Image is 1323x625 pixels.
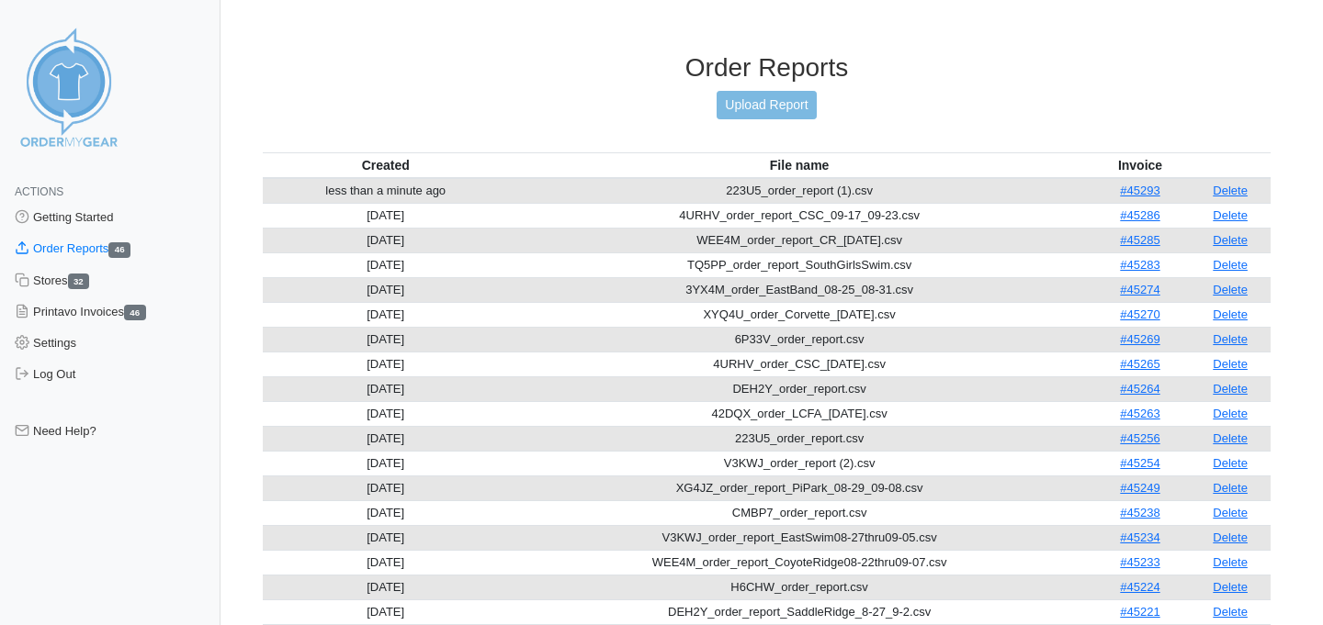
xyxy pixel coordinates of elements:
td: [DATE] [263,550,508,575]
td: 223U5_order_report.csv [508,426,1090,451]
a: #45286 [1120,208,1159,222]
td: WEE4M_order_report_CoyoteRidge08-22thru09-07.csv [508,550,1090,575]
a: Delete [1213,481,1248,495]
td: CMBP7_order_report.csv [508,500,1090,525]
a: #45270 [1120,307,1159,321]
a: Delete [1213,233,1248,247]
td: [DATE] [263,500,508,525]
a: Delete [1213,555,1248,569]
td: [DATE] [263,352,508,376]
td: 42DQX_order_LCFA_[DATE].csv [508,401,1090,426]
a: #45238 [1120,506,1159,519]
td: XG4JZ_order_report_PiPark_08-29_09-08.csv [508,475,1090,500]
a: Delete [1213,258,1248,272]
td: [DATE] [263,451,508,475]
a: #45283 [1120,258,1159,272]
td: TQ5PP_order_report_SouthGirlsSwim.csv [508,252,1090,277]
h3: Order Reports [263,52,1271,84]
a: Delete [1213,506,1248,519]
a: Delete [1213,283,1248,296]
a: Delete [1213,431,1248,445]
td: [DATE] [263,302,508,327]
td: [DATE] [263,327,508,352]
a: #45234 [1120,530,1159,544]
td: [DATE] [263,426,508,451]
a: Delete [1213,530,1248,544]
th: Created [263,152,508,178]
span: 32 [68,273,90,289]
td: 3YX4M_order_EastBand_08-25_08-31.csv [508,277,1090,302]
td: [DATE] [263,475,508,500]
span: Actions [15,185,63,198]
a: Delete [1213,332,1248,346]
a: #45224 [1120,580,1159,594]
td: DEH2Y_order_report_SaddleRidge_8-27_9-2.csv [508,599,1090,624]
td: less than a minute ago [263,178,508,204]
a: Delete [1213,382,1248,396]
a: Delete [1213,580,1248,594]
td: 223U5_order_report (1).csv [508,178,1090,204]
a: Delete [1213,456,1248,470]
a: #45249 [1120,481,1159,495]
td: WEE4M_order_report_CR_[DATE].csv [508,228,1090,252]
td: [DATE] [263,228,508,252]
a: #45285 [1120,233,1159,247]
a: #45265 [1120,357,1159,371]
a: #45274 [1120,283,1159,296]
a: Delete [1213,208,1248,222]
a: #45256 [1120,431,1159,445]
td: [DATE] [263,599,508,624]
span: 46 [124,305,146,320]
td: V3KWJ_order_report (2).csv [508,451,1090,475]
a: #45233 [1120,555,1159,569]
td: [DATE] [263,575,508,599]
td: XYQ4U_order_Corvette_[DATE].csv [508,302,1090,327]
span: 46 [108,242,130,258]
td: DEH2Y_order_report.csv [508,376,1090,401]
a: #45221 [1120,605,1159,619]
a: #45264 [1120,382,1159,396]
td: V3KWJ_order_report_EastSwim08-27thru09-05.csv [508,525,1090,550]
a: #45254 [1120,456,1159,470]
td: H6CHW_order_report.csv [508,575,1090,599]
a: #45263 [1120,407,1159,420]
a: Delete [1213,307,1248,321]
td: 6P33V_order_report.csv [508,327,1090,352]
th: File name [508,152,1090,178]
a: #45293 [1120,184,1159,197]
td: 4URHV_order_CSC_[DATE].csv [508,352,1090,376]
td: [DATE] [263,401,508,426]
td: [DATE] [263,203,508,228]
a: Upload Report [717,91,816,119]
th: Invoice [1091,152,1190,178]
td: [DATE] [263,252,508,277]
a: Delete [1213,357,1248,371]
td: 4URHV_order_report_CSC_09-17_09-23.csv [508,203,1090,228]
a: Delete [1213,605,1248,619]
td: [DATE] [263,277,508,302]
td: [DATE] [263,376,508,401]
a: #45269 [1120,332,1159,346]
td: [DATE] [263,525,508,550]
a: Delete [1213,407,1248,420]
a: Delete [1213,184,1248,197]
